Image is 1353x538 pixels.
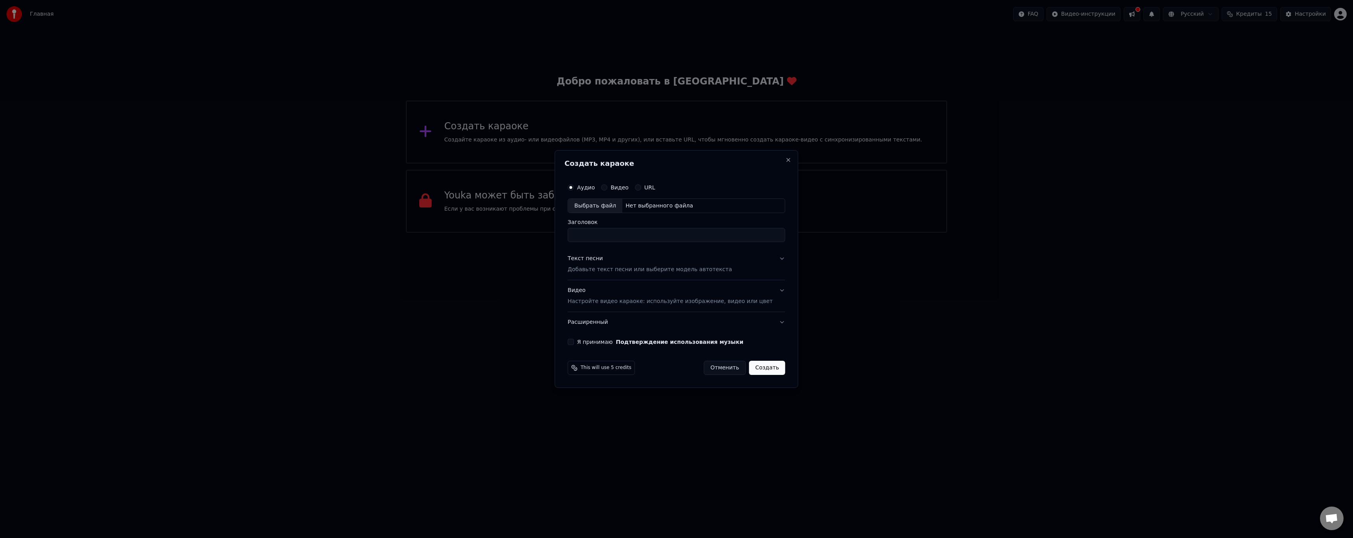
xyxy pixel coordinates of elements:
[568,312,785,332] button: Расширенный
[581,365,631,371] span: This will use 5 credits
[622,202,696,210] div: Нет выбранного файла
[568,249,785,280] button: Текст песниДобавьте текст песни или выберите модель автотекста
[568,199,622,213] div: Выбрать файл
[616,339,743,345] button: Я принимаю
[704,361,746,375] button: Отменить
[644,185,655,190] label: URL
[568,220,785,225] label: Заголовок
[577,339,743,345] label: Я принимаю
[568,281,785,312] button: ВидеоНастройте видео караоке: используйте изображение, видео или цвет
[749,361,785,375] button: Создать
[610,185,629,190] label: Видео
[577,185,595,190] label: Аудио
[568,287,772,306] div: Видео
[568,266,732,274] p: Добавьте текст песни или выберите модель автотекста
[568,297,772,305] p: Настройте видео караоке: используйте изображение, видео или цвет
[564,160,788,167] h2: Создать караоке
[568,255,603,263] div: Текст песни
